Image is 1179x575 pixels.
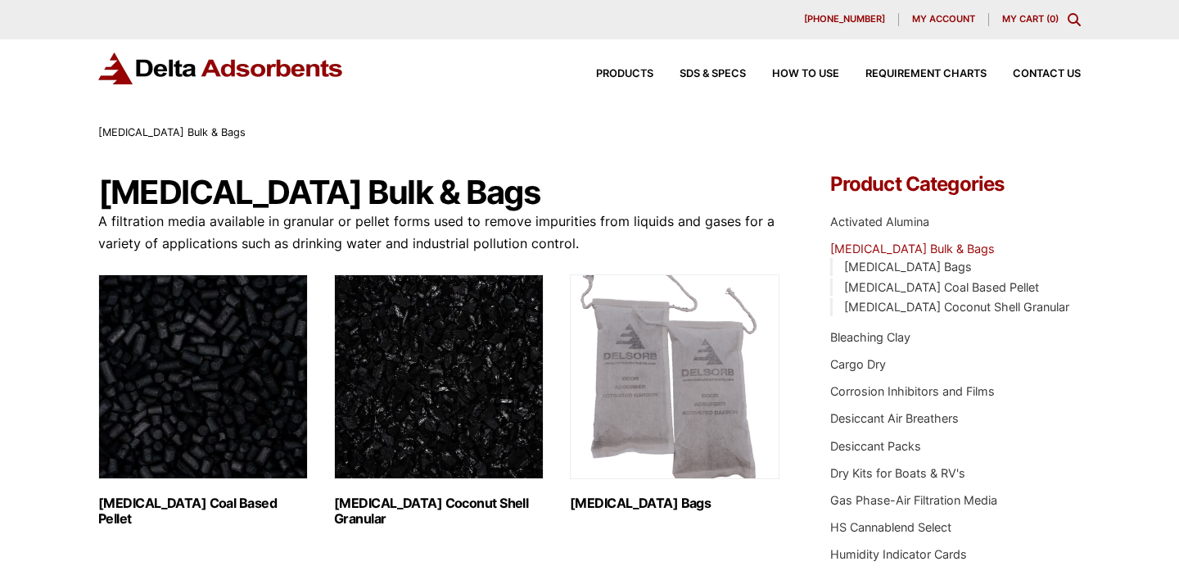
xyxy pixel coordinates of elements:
span: Products [596,69,653,79]
h2: [MEDICAL_DATA] Coconut Shell Granular [334,496,544,527]
a: Desiccant Packs [830,439,921,453]
div: Toggle Modal Content [1068,13,1081,26]
a: Bleaching Clay [830,330,910,344]
img: Delta Adsorbents [98,52,344,84]
a: Visit product category Activated Carbon Coconut Shell Granular [334,274,544,527]
a: Activated Alumina [830,215,929,229]
a: [MEDICAL_DATA] Coal Based Pellet [844,280,1039,294]
p: A filtration media available in granular or pellet forms used to remove impurities from liquids a... [98,211,781,255]
span: 0 [1050,13,1055,25]
a: Desiccant Air Breathers [830,411,959,425]
a: Gas Phase-Air Filtration Media [830,493,997,507]
span: How to Use [772,69,839,79]
span: [PHONE_NUMBER] [804,15,885,24]
a: Humidity Indicator Cards [830,547,967,561]
a: My Cart (0) [1002,13,1059,25]
a: [MEDICAL_DATA] Bags [844,260,972,274]
span: Contact Us [1013,69,1081,79]
a: HS Cannablend Select [830,520,951,534]
span: My account [912,15,975,24]
a: Cargo Dry [830,357,886,371]
img: Activated Carbon Coal Based Pellet [98,274,308,479]
h2: [MEDICAL_DATA] Coal Based Pellet [98,496,308,527]
h1: [MEDICAL_DATA] Bulk & Bags [98,174,781,211]
a: SDS & SPECS [653,69,746,79]
h2: [MEDICAL_DATA] Bags [570,496,779,511]
span: Requirement Charts [865,69,987,79]
a: [MEDICAL_DATA] Bulk & Bags [830,242,995,256]
a: Requirement Charts [839,69,987,79]
a: Products [570,69,653,79]
a: Contact Us [987,69,1081,79]
a: Dry Kits for Boats & RV's [830,466,965,480]
a: My account [899,13,989,26]
a: Corrosion Inhibitors and Films [830,384,995,398]
a: How to Use [746,69,839,79]
h4: Product Categories [830,174,1081,194]
span: SDS & SPECS [680,69,746,79]
span: [MEDICAL_DATA] Bulk & Bags [98,126,246,138]
a: [PHONE_NUMBER] [791,13,899,26]
a: [MEDICAL_DATA] Coconut Shell Granular [844,300,1069,314]
a: Visit product category Activated Carbon Bags [570,274,779,511]
img: Activated Carbon Bags [570,274,779,479]
a: Visit product category Activated Carbon Coal Based Pellet [98,274,308,527]
img: Activated Carbon Coconut Shell Granular [334,274,544,479]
